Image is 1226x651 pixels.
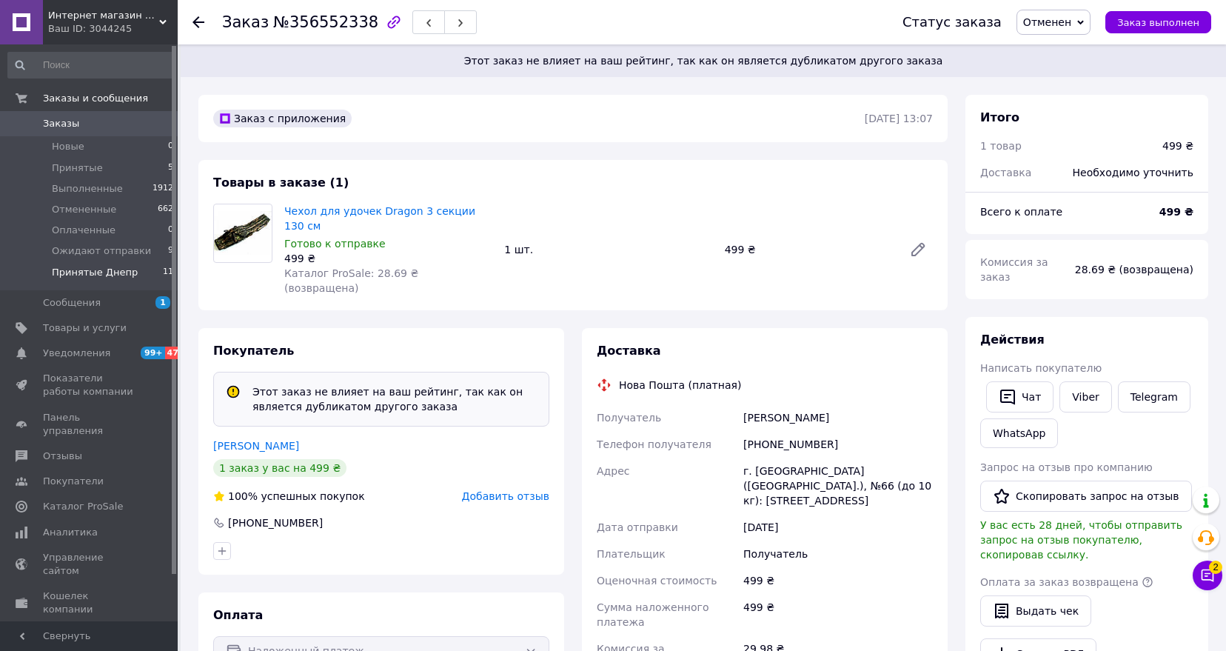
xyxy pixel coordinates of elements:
[43,347,110,360] span: Уведомления
[740,594,936,635] div: 499 ₴
[222,13,269,31] span: Заказ
[52,161,103,175] span: Принятые
[43,372,137,398] span: Показатели работы компании
[43,475,104,488] span: Покупатели
[158,203,173,216] span: 662
[43,450,82,463] span: Отзывы
[740,514,936,541] div: [DATE]
[1105,11,1211,33] button: Заказ выполнен
[1209,561,1222,574] span: 2
[597,548,666,560] span: Плательщик
[462,490,549,502] span: Добавить отзыв
[1162,138,1193,153] div: 499 ₴
[1159,206,1193,218] b: 499 ₴
[43,117,79,130] span: Заказы
[980,167,1031,178] span: Доставка
[902,15,1002,30] div: Статус заказа
[597,601,709,628] span: Сумма наложенного платежа
[7,52,175,79] input: Поиск
[163,266,173,279] span: 11
[1075,264,1193,276] span: 28.69 ₴ (возвращена)
[597,465,629,477] span: Адрес
[903,235,933,264] a: Редактировать
[1117,17,1199,28] span: Заказ выполнен
[986,381,1054,413] button: Чат
[247,384,543,414] div: Этот заказ не влияет на ваш рейтинг, так как он является дубликатом другого заказа
[740,567,936,594] div: 499 ₴
[213,608,263,622] span: Оплата
[48,9,159,22] span: Интернет магазин Рыбачок
[597,412,661,424] span: Получатель
[284,267,418,294] span: Каталог ProSale: 28.69 ₴ (возвращена)
[43,526,98,539] span: Аналитика
[168,224,173,237] span: 0
[980,206,1062,218] span: Всего к оплате
[1193,561,1222,590] button: Чат с покупателем2
[213,440,299,452] a: [PERSON_NAME]
[228,490,258,502] span: 100%
[719,239,897,260] div: 499 ₴
[165,347,182,359] span: 47
[168,140,173,153] span: 0
[1064,156,1202,189] div: Необходимо уточнить
[213,459,346,477] div: 1 заказ у вас на 499 ₴
[155,296,170,309] span: 1
[43,411,137,438] span: Панель управления
[214,211,272,255] img: Чехол для удочек Dragon 3 секции 130 см
[168,244,173,258] span: 9
[980,519,1182,561] span: У вас есть 28 дней, чтобы отправить запрос на отзыв покупателю, скопировав ссылку.
[141,347,165,359] span: 99+
[980,333,1045,347] span: Действия
[52,140,84,153] span: Новые
[198,53,1208,68] span: Этот заказ не влияет на ваш рейтинг, так как он является дубликатом другого заказа
[192,15,204,30] div: Вернуться назад
[284,205,475,232] a: Чехол для удочек Dragon 3 секции 130 см
[168,161,173,175] span: 5
[980,595,1091,627] button: Выдать чек
[597,575,717,587] span: Оценочная стоимость
[980,140,1022,152] span: 1 товар
[498,239,718,260] div: 1 шт.
[52,182,123,196] span: Выполненные
[980,576,1139,588] span: Оплата за заказ возвращена
[1023,16,1071,28] span: Отменен
[43,590,137,616] span: Кошелек компании
[52,266,138,279] span: Принятые Днепр
[980,256,1048,283] span: Комиссия за заказ
[273,13,378,31] span: №356552338
[43,551,137,578] span: Управление сайтом
[980,461,1153,473] span: Запрос на отзыв про компанию
[740,541,936,567] div: Получатель
[43,92,148,105] span: Заказы и сообщения
[597,438,711,450] span: Телефон получателя
[1118,381,1190,413] a: Telegram
[284,238,386,250] span: Готово к отправке
[153,182,173,196] span: 1912
[740,404,936,431] div: [PERSON_NAME]
[52,224,115,237] span: Оплаченные
[865,113,933,124] time: [DATE] 13:07
[980,362,1102,374] span: Написать покупателю
[213,110,352,127] div: Заказ с приложения
[213,344,294,358] span: Покупатель
[213,489,365,504] div: успешных покупок
[213,176,349,190] span: Товары в заказе (1)
[284,251,492,266] div: 499 ₴
[615,378,745,393] div: Нова Пошта (платная)
[1059,381,1111,413] a: Viber
[740,458,936,514] div: г. [GEOGRAPHIC_DATA] ([GEOGRAPHIC_DATA].), №66 (до 10 кг): [STREET_ADDRESS]
[43,500,123,513] span: Каталог ProSale
[980,481,1192,512] button: Скопировать запрос на отзыв
[597,344,661,358] span: Доставка
[980,418,1058,448] a: WhatsApp
[48,22,178,36] div: Ваш ID: 3044245
[227,515,324,530] div: [PHONE_NUMBER]
[740,431,936,458] div: [PHONE_NUMBER]
[52,244,151,258] span: Ожидают отправки
[980,110,1019,124] span: Итого
[52,203,116,216] span: Отмененные
[43,321,127,335] span: Товары и услуги
[43,296,101,310] span: Сообщения
[597,521,678,533] span: Дата отправки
